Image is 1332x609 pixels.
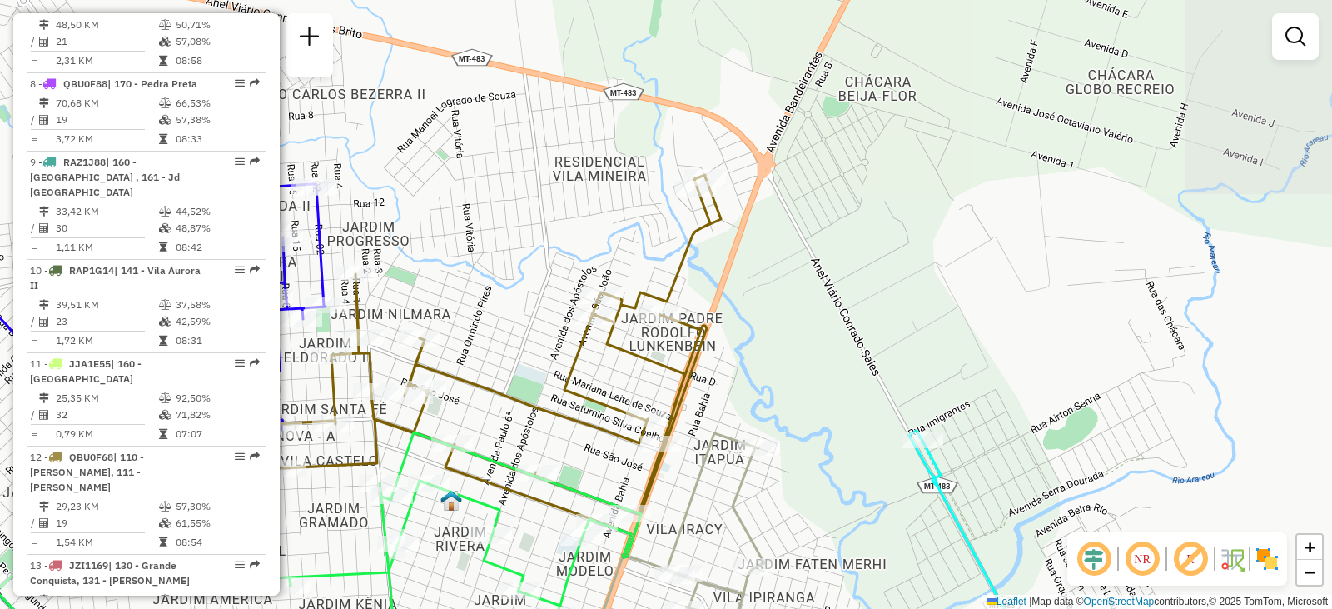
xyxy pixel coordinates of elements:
i: Distância Total [39,502,49,512]
i: % de utilização da cubagem [159,223,171,233]
span: | 170 - Pedra Preta [107,77,197,90]
i: % de utilização do peso [159,20,171,30]
span: Exibir rótulo [1170,539,1210,579]
td: 1,54 KM [55,534,158,551]
i: Total de Atividades [39,410,49,420]
a: Exibir filtros [1279,20,1312,53]
td: 33,42 KM [55,203,158,220]
a: Nova sessão e pesquisa [293,20,326,57]
img: Exibir/Ocultar setores [1254,546,1280,572]
span: QBU0F88 [63,77,107,90]
em: Opções [235,265,245,275]
td: / [30,220,38,237]
span: + [1305,537,1315,557]
i: % de utilização da cubagem [159,317,171,327]
span: 9 - [30,156,180,198]
td: 44,52% [175,203,259,220]
td: 30 [55,220,158,237]
td: 92,50% [175,390,259,407]
td: = [30,426,38,442]
td: 08:42 [175,239,259,256]
td: 25,35 KM [55,390,158,407]
div: Map data © contributors,© 2025 TomTom, Microsoft [982,595,1332,609]
em: Rota exportada [250,358,260,368]
td: 08:31 [175,332,259,349]
em: Opções [235,560,245,570]
td: 07:07 [175,426,259,442]
span: RAZ1J88 [63,156,106,168]
i: Distância Total [39,20,49,30]
span: 12 - [30,451,144,493]
span: QBU0F68 [69,451,113,463]
span: 8 - [30,77,197,90]
a: Zoom in [1297,535,1322,560]
i: Distância Total [39,300,49,310]
em: Opções [235,452,245,462]
span: 13 - [30,559,190,587]
i: % de utilização da cubagem [159,518,171,528]
td: 2,31 KM [55,52,158,69]
td: 71,82% [175,407,259,423]
td: 32 [55,407,158,423]
a: Leaflet [987,596,1026,607]
td: 57,38% [175,112,259,128]
span: JZI1169 [69,559,108,572]
span: − [1305,562,1315,582]
em: Rota exportada [250,452,260,462]
i: Total de Atividades [39,37,49,47]
i: % de utilização do peso [159,595,171,605]
img: Warecloud Casa Jardim Monte Líbano [440,490,462,512]
td: 08:33 [175,131,259,147]
em: Opções [235,157,245,167]
i: Tempo total em rota [159,56,167,66]
i: Distância Total [39,207,49,217]
td: 50,02 KM [55,592,158,608]
i: Total de Atividades [39,223,49,233]
td: 08:54 [175,534,259,551]
span: 11 - [30,357,142,385]
i: % de utilização do peso [159,300,171,310]
em: Rota exportada [250,265,260,275]
span: Ocultar NR [1122,539,1162,579]
td: 48,87% [175,220,259,237]
td: 08:58 [175,52,259,69]
td: = [30,131,38,147]
i: Distância Total [39,393,49,403]
i: Distância Total [39,98,49,108]
span: | 141 - Vila Aurora II [30,264,201,292]
td: 1,11 KM [55,239,158,256]
em: Rota exportada [250,78,260,88]
td: 90,49% [175,592,259,608]
em: Rota exportada [250,560,260,570]
td: 0,79 KM [55,426,158,442]
i: Tempo total em rota [159,134,167,144]
td: = [30,52,38,69]
td: = [30,534,38,551]
em: Opções [235,78,245,88]
a: Zoom out [1297,560,1322,585]
i: % de utilização da cubagem [159,37,171,47]
span: JJA1E55 [69,357,111,370]
i: % de utilização do peso [159,207,171,217]
i: % de utilização da cubagem [159,115,171,125]
td: 61,55% [175,515,259,532]
em: Rota exportada [250,157,260,167]
td: 70,68 KM [55,95,158,112]
td: = [30,239,38,256]
span: | 160 - [GEOGRAPHIC_DATA] [30,357,142,385]
i: % de utilização do peso [159,98,171,108]
td: 23 [55,313,158,330]
td: 21 [55,33,158,50]
span: | 110 - [PERSON_NAME], 111 - [PERSON_NAME] [30,451,144,493]
td: 57,08% [175,33,259,50]
i: % de utilização do peso [159,393,171,403]
i: Tempo total em rota [159,537,167,547]
i: Tempo total em rota [159,429,167,439]
span: Ocultar deslocamento [1074,539,1114,579]
td: / [30,33,38,50]
td: / [30,407,38,423]
td: 57,30% [175,498,259,515]
i: Total de Atividades [39,518,49,528]
span: RAP1G14 [69,264,114,277]
img: Fluxo de ruas [1219,546,1245,572]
